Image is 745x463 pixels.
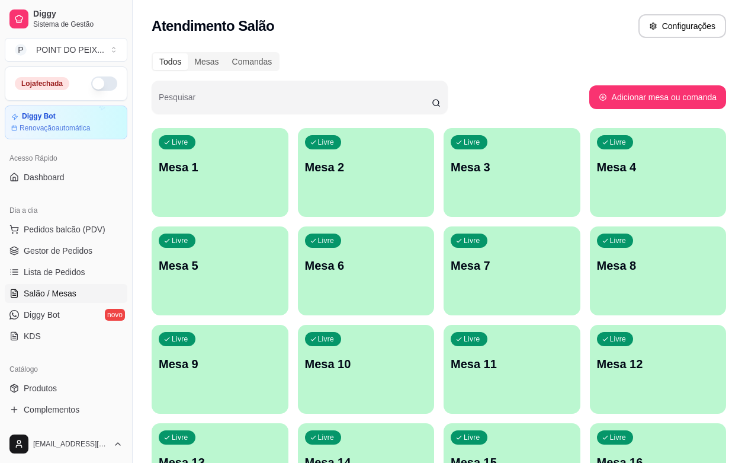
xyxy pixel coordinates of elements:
[305,356,428,372] p: Mesa 10
[226,53,279,70] div: Comandas
[172,334,188,344] p: Livre
[5,149,127,168] div: Acesso Rápido
[24,382,57,394] span: Produtos
[444,128,580,217] button: LivreMesa 3
[15,77,69,90] div: Loja fechada
[172,236,188,245] p: Livre
[24,404,79,416] span: Complementos
[33,9,123,20] span: Diggy
[33,439,108,449] span: [EMAIL_ADDRESS][DOMAIN_NAME]
[5,220,127,239] button: Pedidos balcão (PDV)
[451,257,573,274] p: Mesa 7
[318,334,335,344] p: Livre
[589,85,726,109] button: Adicionar mesa ou comanda
[610,334,627,344] p: Livre
[24,330,41,342] span: KDS
[305,159,428,175] p: Mesa 2
[610,138,627,147] p: Livre
[5,38,127,62] button: Select a team
[5,305,127,324] a: Diggy Botnovo
[451,159,573,175] p: Mesa 3
[597,159,720,175] p: Mesa 4
[610,433,627,442] p: Livre
[24,266,85,278] span: Lista de Pedidos
[298,128,435,217] button: LivreMesa 2
[590,128,727,217] button: LivreMesa 4
[24,223,105,235] span: Pedidos balcão (PDV)
[33,20,123,29] span: Sistema de Gestão
[172,433,188,442] p: Livre
[597,257,720,274] p: Mesa 8
[159,356,281,372] p: Mesa 9
[5,400,127,419] a: Complementos
[24,171,65,183] span: Dashboard
[464,236,480,245] p: Livre
[318,236,335,245] p: Livre
[152,325,288,414] button: LivreMesa 9
[610,236,627,245] p: Livre
[152,17,274,36] h2: Atendimento Salão
[24,309,60,321] span: Diggy Bot
[153,53,188,70] div: Todos
[5,201,127,220] div: Dia a dia
[464,334,480,344] p: Livre
[298,325,435,414] button: LivreMesa 10
[172,138,188,147] p: Livre
[318,138,335,147] p: Livre
[597,356,720,372] p: Mesa 12
[590,226,727,315] button: LivreMesa 8
[318,433,335,442] p: Livre
[152,226,288,315] button: LivreMesa 5
[638,14,726,38] button: Configurações
[152,128,288,217] button: LivreMesa 1
[444,325,580,414] button: LivreMesa 11
[5,106,127,139] a: Diggy BotRenovaçãoautomática
[24,245,92,257] span: Gestor de Pedidos
[5,284,127,303] a: Salão / Mesas
[22,112,56,121] article: Diggy Bot
[464,433,480,442] p: Livre
[5,379,127,398] a: Produtos
[5,263,127,282] a: Lista de Pedidos
[464,138,480,147] p: Livre
[5,360,127,379] div: Catálogo
[91,76,117,91] button: Alterar Status
[5,168,127,187] a: Dashboard
[590,325,727,414] button: LivreMesa 12
[159,257,281,274] p: Mesa 5
[451,356,573,372] p: Mesa 11
[5,5,127,33] a: DiggySistema de Gestão
[36,44,104,56] div: POINT DO PEIX ...
[15,44,27,56] span: P
[5,241,127,260] a: Gestor de Pedidos
[24,288,76,299] span: Salão / Mesas
[188,53,225,70] div: Mesas
[444,226,580,315] button: LivreMesa 7
[20,123,90,133] article: Renovação automática
[5,327,127,346] a: KDS
[298,226,435,315] button: LivreMesa 6
[305,257,428,274] p: Mesa 6
[159,96,432,108] input: Pesquisar
[159,159,281,175] p: Mesa 1
[5,430,127,458] button: [EMAIL_ADDRESS][DOMAIN_NAME]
